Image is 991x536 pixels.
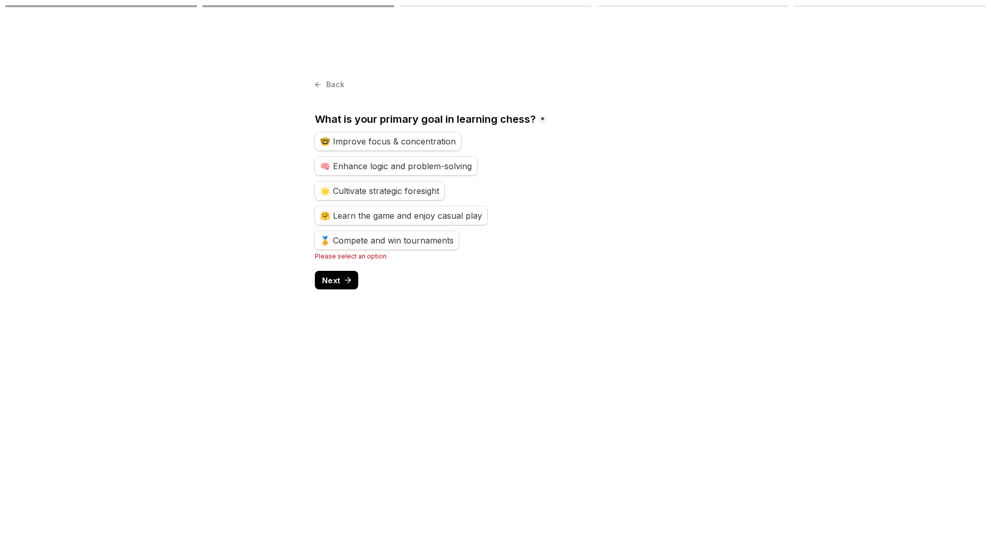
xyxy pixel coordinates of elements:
span: Back [326,81,344,88]
span: What is your primary goal in learning chess? [315,113,536,125]
button: Back [315,77,344,92]
span: Next [322,277,340,284]
span: Please select an option [315,252,387,260]
button: Next [315,271,358,289]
